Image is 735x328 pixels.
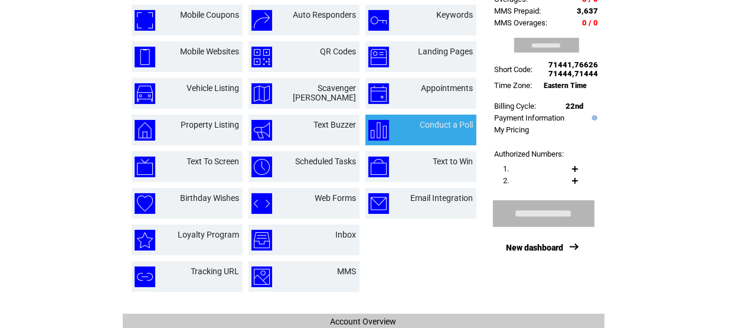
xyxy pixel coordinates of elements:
[135,230,155,251] img: loyalty-program.png
[336,230,357,239] a: Inbox
[135,120,155,141] img: property-listing.png
[589,115,597,121] img: help.gif
[181,120,240,129] a: Property Listing
[544,82,587,90] span: Eastern Time
[368,157,389,177] img: text-to-win.png
[549,60,599,78] span: 71441,76626 71444,71444
[251,230,272,251] img: inbox.png
[495,113,565,122] a: Payment Information
[321,47,357,56] a: QR Codes
[419,47,473,56] a: Landing Pages
[504,164,509,173] span: 1.
[181,193,240,203] a: Birthday Wishes
[135,193,155,214] img: birthday-wishes.png
[135,267,155,287] img: tracking-url.png
[368,47,389,67] img: landing-pages.png
[315,193,357,203] a: Web Forms
[368,83,389,104] img: appointments.png
[181,47,240,56] a: Mobile Websites
[495,18,548,27] span: MMS Overages:
[251,47,272,67] img: qr-codes.png
[422,83,473,93] a: Appointments
[495,7,541,15] span: MMS Prepaid:
[495,125,530,134] a: My Pricing
[191,267,240,276] a: Tracking URL
[566,102,584,111] span: 22nd
[495,81,533,90] span: Time Zone:
[368,120,389,141] img: conduct-a-poll.png
[251,157,272,177] img: scheduled-tasks.png
[437,10,473,20] a: Keywords
[251,83,272,104] img: scavenger-hunt.png
[506,243,563,252] a: New dashboard
[135,83,155,104] img: vehicle-listing.png
[495,65,533,74] span: Short Code:
[495,150,564,158] span: Authorized Numbers:
[135,157,155,177] img: text-to-screen.png
[338,267,357,276] a: MMS
[187,83,240,93] a: Vehicle Listing
[251,193,272,214] img: web-forms.png
[251,10,272,31] img: auto-responders.png
[181,10,240,20] a: Mobile Coupons
[368,10,389,31] img: keywords.png
[251,267,272,287] img: mms.png
[296,157,357,166] a: Scheduled Tasks
[331,317,397,326] span: Account Overview
[251,120,272,141] img: text-buzzer.png
[293,83,357,102] a: Scavenger [PERSON_NAME]
[433,157,473,166] a: Text to Win
[293,10,357,20] a: Auto Responders
[135,10,155,31] img: mobile-coupons.png
[583,18,599,27] span: 0 / 0
[504,176,509,185] span: 2.
[135,47,155,67] img: mobile-websites.png
[178,230,240,239] a: Loyalty Program
[368,193,389,214] img: email-integration.png
[411,193,473,203] a: Email Integration
[187,157,240,166] a: Text To Screen
[495,102,537,111] span: Billing Cycle:
[577,7,599,15] span: 3,637
[314,120,357,129] a: Text Buzzer
[420,120,473,129] a: Conduct a Poll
